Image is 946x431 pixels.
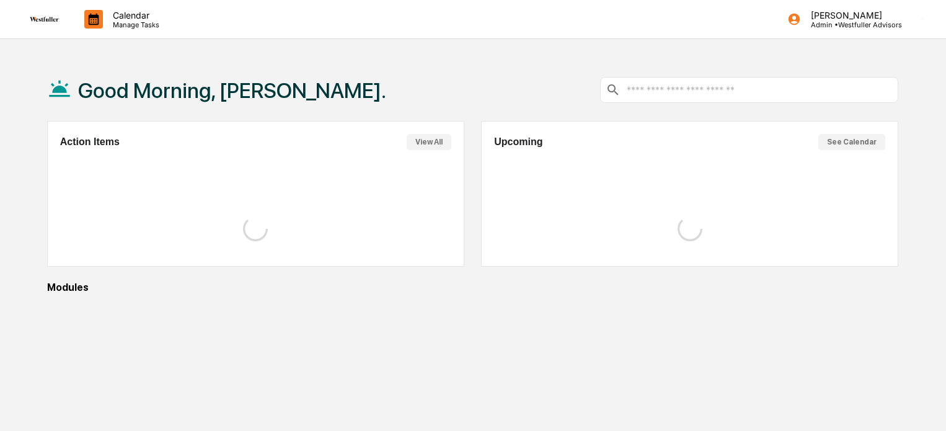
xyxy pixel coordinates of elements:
[30,17,60,22] img: logo
[103,20,166,29] p: Manage Tasks
[47,282,898,293] div: Modules
[407,134,451,150] button: View All
[78,78,386,103] h1: Good Morning, [PERSON_NAME].
[801,10,902,20] p: [PERSON_NAME]
[103,10,166,20] p: Calendar
[818,134,885,150] button: See Calendar
[801,20,902,29] p: Admin • Westfuller Advisors
[60,136,120,148] h2: Action Items
[494,136,542,148] h2: Upcoming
